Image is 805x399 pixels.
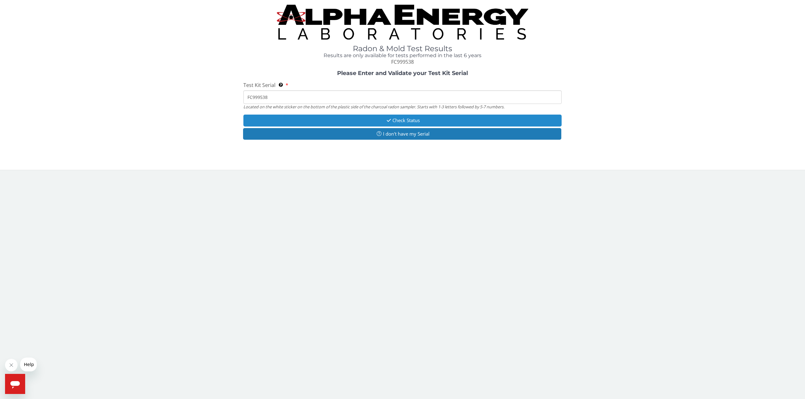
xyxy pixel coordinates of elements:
[391,58,414,65] span: FC999538
[5,374,25,394] iframe: Button to launch messaging window
[243,53,562,58] h4: Results are only available for tests performed in the last 6 years
[243,104,562,110] div: Located on the white sticker on the bottom of the plastic side of the charcoal radon sampler. Sta...
[337,70,468,77] strong: Please Enter and Validate your Test Kit Serial
[243,45,562,53] h1: Radon & Mold Test Results
[243,82,275,89] span: Test Kit Serial
[243,128,561,140] button: I don't have my Serial
[5,359,18,371] iframe: Close message
[277,5,528,40] img: TightCrop.jpg
[20,358,37,371] iframe: Message from company
[243,115,562,126] button: Check Status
